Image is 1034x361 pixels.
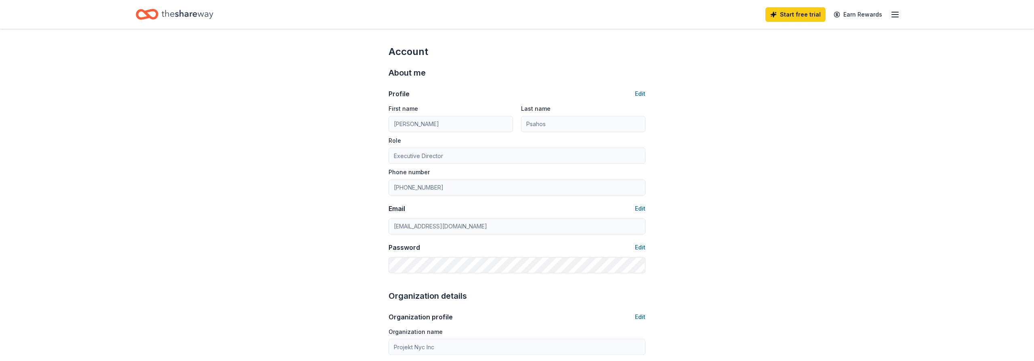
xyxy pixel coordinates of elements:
a: Earn Rewards [829,7,887,22]
div: Password [389,243,420,252]
label: Role [389,137,401,145]
label: Organization name [389,328,443,336]
div: Profile [389,89,410,99]
label: Phone number [389,168,430,176]
div: About me [389,66,645,79]
label: First name [389,105,418,113]
div: Email [389,204,405,213]
div: Organization profile [389,312,453,322]
button: Edit [635,89,645,99]
button: Edit [635,204,645,213]
label: Last name [521,105,551,113]
button: Edit [635,312,645,322]
a: Start free trial [765,7,826,22]
div: Account [389,45,645,58]
div: Organization details [389,289,645,302]
button: Edit [635,243,645,252]
a: Home [136,5,213,24]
